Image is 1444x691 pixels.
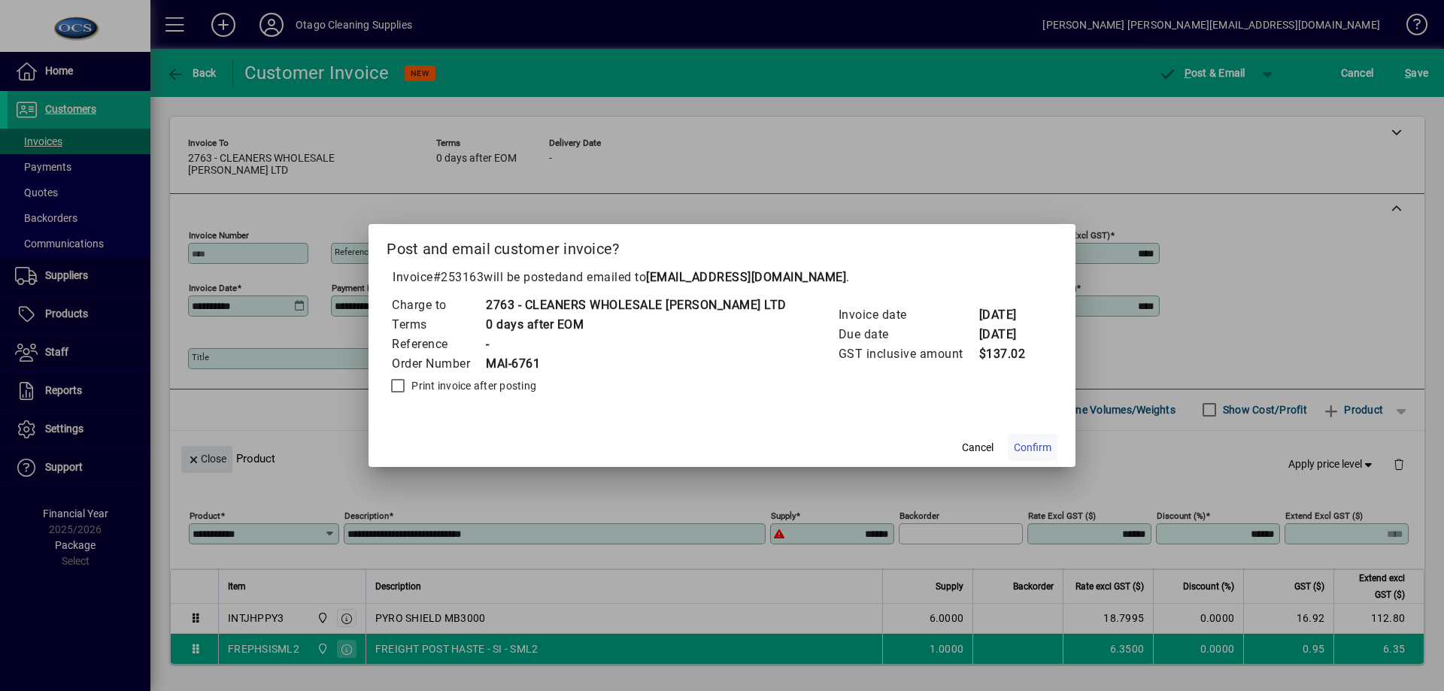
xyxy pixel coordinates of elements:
td: Due date [838,325,978,344]
td: Charge to [391,295,485,315]
td: Order Number [391,354,485,374]
span: and emailed to [562,270,846,284]
p: Invoice will be posted . [387,268,1057,286]
td: 2763 - CLEANERS WHOLESALE [PERSON_NAME] LTD [485,295,787,315]
td: [DATE] [978,325,1039,344]
td: GST inclusive amount [838,344,978,364]
td: Terms [391,315,485,335]
button: Confirm [1008,434,1057,461]
label: Print invoice after posting [408,378,536,393]
h2: Post and email customer invoice? [369,224,1075,268]
td: Invoice date [838,305,978,325]
b: [EMAIL_ADDRESS][DOMAIN_NAME] [646,270,846,284]
td: - [485,335,787,354]
td: Reference [391,335,485,354]
span: Confirm [1014,440,1051,456]
td: MAI-6761 [485,354,787,374]
span: Cancel [962,440,994,456]
span: #253163 [433,270,484,284]
button: Cancel [954,434,1002,461]
td: [DATE] [978,305,1039,325]
td: $137.02 [978,344,1039,364]
td: 0 days after EOM [485,315,787,335]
